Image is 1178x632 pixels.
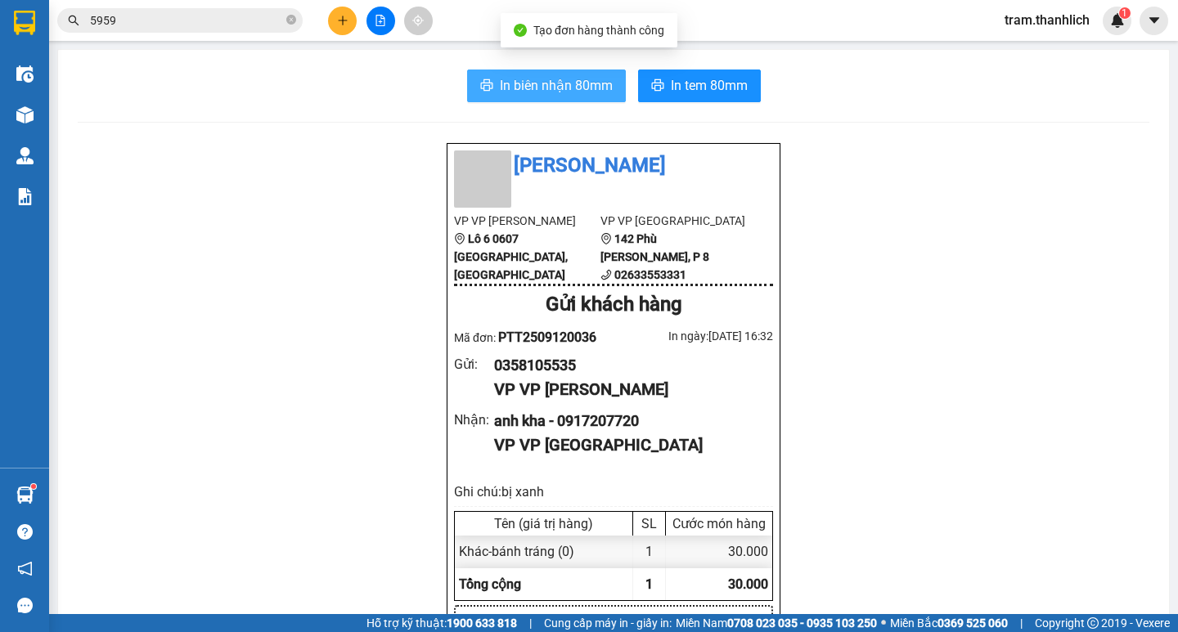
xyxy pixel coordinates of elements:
div: Gửi : [454,354,494,374]
button: aim [404,7,433,35]
span: file-add [375,15,386,26]
div: Gửi khách hàng [454,289,773,320]
span: 1 [645,576,653,592]
span: message [17,598,33,613]
span: tram.thanhlich [991,10,1103,30]
span: close-circle [286,13,296,29]
button: printerIn tem 80mm [638,69,761,102]
b: 02633553331 [614,268,686,281]
span: phone [600,269,612,280]
div: 1 [633,536,666,567]
span: ⚪️ [881,620,886,626]
div: In ngày: [DATE] 16:32 [614,327,773,345]
span: Khác - bánh tráng (0) [459,544,574,559]
li: VP VP [GEOGRAPHIC_DATA] [600,212,747,230]
button: printerIn biên nhận 80mm [467,69,626,102]
img: icon-new-feature [1110,13,1125,28]
li: [PERSON_NAME] [454,150,773,182]
div: VP VP [PERSON_NAME] [494,377,760,402]
b: 142 Phù [PERSON_NAME], P 8 [600,232,709,263]
sup: 1 [1119,7,1131,19]
span: notification [17,561,33,576]
span: environment [600,233,612,244]
b: Lô 6 0607 [GEOGRAPHIC_DATA], [GEOGRAPHIC_DATA] [454,232,568,281]
div: Nhận : [454,410,494,430]
span: check-circle [514,24,527,37]
span: In biên nhận 80mm [500,75,613,96]
span: In tem 80mm [671,75,748,96]
img: warehouse-icon [16,147,34,164]
span: environment [454,233,465,244]
strong: 0369 525 060 [937,616,1008,630]
span: plus [337,15,348,26]
button: caret-down [1140,7,1168,35]
div: VP VP [GEOGRAPHIC_DATA] [494,433,760,458]
input: Tìm tên, số ĐT hoặc mã đơn [90,11,283,29]
span: search [68,15,79,26]
span: Cung cấp máy in - giấy in: [544,614,672,632]
span: PTT2509120036 [498,329,596,345]
div: 0358105535 [494,354,760,377]
span: 30.000 [728,576,768,592]
span: | [529,614,532,632]
span: question-circle [17,524,33,540]
img: warehouse-icon [16,486,34,504]
span: Miền Nam [676,614,877,632]
span: Tạo đơn hàng thành công [533,24,664,37]
div: Mã đơn: [454,327,614,347]
img: warehouse-icon [16,106,34,123]
img: logo-vxr [14,11,35,35]
div: anh kha - 0917207720 [494,410,760,433]
strong: 1900 633 818 [447,616,517,630]
button: plus [328,7,357,35]
span: 1 [1122,7,1127,19]
span: printer [651,78,664,94]
button: file-add [366,7,395,35]
span: Miền Bắc [890,614,1008,632]
img: solution-icon [16,188,34,205]
div: 30.000 [666,536,772,567]
div: Tên (giá trị hàng) [459,516,628,531]
span: Hỗ trợ kỹ thuật: [366,614,517,632]
span: caret-down [1147,13,1162,28]
div: Ghi chú: bị xanh [454,482,773,502]
li: VP VP [PERSON_NAME] [454,212,600,230]
strong: 0708 023 035 - 0935 103 250 [727,616,877,630]
span: copyright [1087,617,1099,629]
sup: 1 [31,484,36,489]
span: Tổng cộng [459,576,521,592]
span: | [1020,614,1023,632]
span: close-circle [286,15,296,25]
div: Cước món hàng [670,516,768,531]
div: SL [637,516,661,531]
img: warehouse-icon [16,65,34,83]
span: printer [480,78,493,94]
span: aim [412,15,424,26]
